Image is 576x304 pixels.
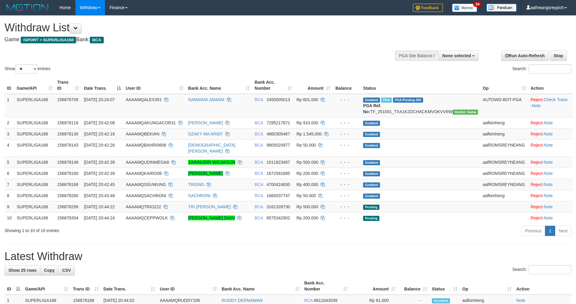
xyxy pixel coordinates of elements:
span: Rp 1.545.000 [296,132,322,136]
span: BCA [255,160,263,165]
a: Note [516,298,525,303]
a: 1 [545,226,555,236]
a: Copy [40,265,59,275]
td: SUPERLIGA168 [14,128,55,139]
span: Rp 200.000 [296,216,318,220]
span: Copy 3161328730 to clipboard [267,204,290,209]
span: [DATE] 20:42:08 [84,120,115,125]
span: Grabbed [363,98,380,103]
span: [DATE] 20:43:48 [84,193,115,198]
img: Feedback.jpg [413,4,443,12]
td: aafkimheng [480,190,528,201]
div: - - - [335,204,358,210]
th: Action [528,77,573,94]
th: Op: activate to sort column ascending [480,77,528,94]
a: CSV [58,265,75,275]
th: Bank Acc. Name: activate to sort column ascending [186,77,252,94]
span: AAAAMQSSUWUNG [126,182,166,187]
div: - - - [335,181,358,188]
div: PGA Site Balance / [395,51,438,61]
span: Copy [44,268,55,273]
span: [DATE] 20:44:24 [84,216,115,220]
a: Reject [531,171,543,176]
th: User ID: activate to sort column ascending [123,77,186,94]
a: Reject [531,132,543,136]
button: None selected [438,51,479,61]
span: BCA [255,171,263,176]
h4: Game: Bank: [5,37,378,43]
span: Rp 50.000 [296,143,316,147]
th: User ID: activate to sort column ascending [157,278,219,295]
span: Copy 1660537747 to clipboard [267,193,290,198]
th: Amount: activate to sort column ascending [350,278,398,295]
th: Status: activate to sort column ascending [429,278,460,295]
a: Note [544,160,553,165]
a: Note [544,182,553,187]
span: Grabbed [363,132,380,137]
span: 156878299 [57,204,78,209]
span: [DATE] 20:42:45 [84,182,115,187]
span: 156878166 [57,182,78,187]
span: BCA [255,182,263,187]
td: · [528,157,573,168]
div: - - - [335,97,358,103]
td: · [528,117,573,128]
span: BCA [255,143,263,147]
th: Bank Acc. Number: activate to sort column ascending [302,278,350,295]
span: ISPORT > SUPERLIGA168 [21,37,76,43]
td: aafROMSREYNEANG [480,157,528,168]
td: 1 [5,94,14,117]
span: AAAAMQKAIRO08 [126,171,162,176]
span: Copy 4860305467 to clipboard [267,132,290,136]
td: · [528,168,573,179]
a: Reject [531,143,543,147]
th: Date Trans.: activate to sort column ascending [101,278,157,295]
a: Note [544,193,553,198]
th: Trans ID: activate to sort column ascending [71,278,101,295]
a: Note [544,171,553,176]
td: · [528,201,573,212]
td: 4 [5,139,14,157]
td: 10 [5,212,14,223]
a: Note [544,216,553,220]
span: [DATE] 20:42:16 [84,132,115,136]
input: Search: [529,64,571,73]
b: PGA Ref. No: [363,103,381,114]
span: Rp 200.000 [296,171,318,176]
a: [PERSON_NAME] [188,171,223,176]
span: Rp 500.000 [296,204,318,209]
th: Balance [333,77,361,94]
span: AAAAMQBAHRI0606 [126,143,166,147]
td: AUTOWD-BOT-PGA [480,94,528,117]
span: BCA [255,204,263,209]
td: 8 [5,190,14,201]
span: Grabbed [363,121,380,126]
span: Vendor URL: https://trx31.1velocity.biz [453,110,478,115]
th: ID [5,77,14,94]
a: RUDDY DERMAWAN [222,298,263,303]
span: Copy 7295217871 to clipboard [267,120,290,125]
span: 156878304 [57,216,78,220]
th: Action [514,278,571,295]
td: SUPERLIGA168 [14,139,55,157]
a: Run Auto-Refresh [501,51,549,61]
td: SUPERLIGA168 [14,190,55,201]
span: 156878160 [57,171,78,176]
label: Search: [512,265,571,274]
span: Copy 2450005013 to clipboard [267,97,290,102]
th: Status [361,77,480,94]
a: TRI [PERSON_NAME] [188,204,231,209]
td: 3 [5,128,14,139]
a: Previous [521,226,545,236]
a: [PERSON_NAME] [188,120,223,125]
a: TRISNO [188,182,204,187]
span: Pending [363,216,379,221]
label: Show entries [5,64,50,73]
th: Bank Acc. Number: activate to sort column ascending [252,77,294,94]
span: Grabbed [363,182,380,188]
span: BCA [304,298,313,303]
td: 7 [5,179,14,190]
a: Reject [531,97,543,102]
td: aafkimheng [480,128,528,139]
span: 156878116 [57,120,78,125]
